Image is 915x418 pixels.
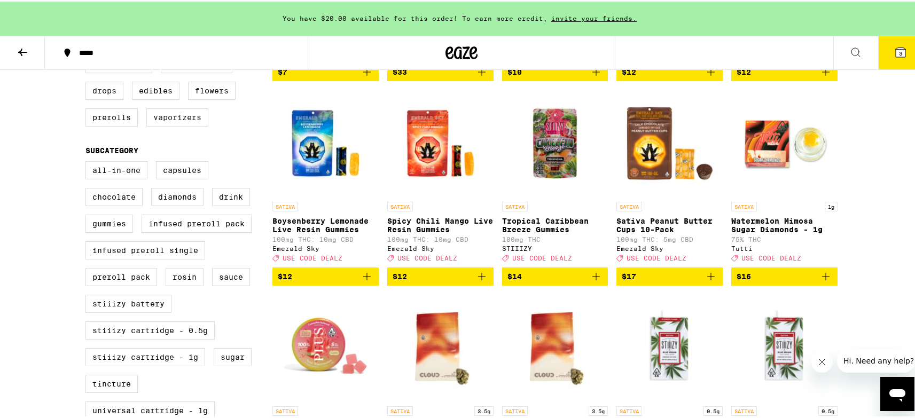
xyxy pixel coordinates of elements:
div: STIIIZY [502,243,608,250]
legend: Subcategory [85,145,138,153]
span: $16 [737,271,751,279]
span: USE CODE DEALZ [512,254,572,261]
label: STIIIZY Cartridge - 1g [85,346,205,365]
a: Open page for Tropical Caribbean Breeze Gummies from STIIIZY [502,88,608,265]
button: Add to bag [731,61,838,80]
p: SATIVA [616,405,642,414]
label: Rosin [166,266,204,285]
p: 3.5g [474,405,494,414]
label: All-In-One [85,160,147,178]
iframe: Message from company [837,348,914,371]
p: 3.5g [589,405,608,414]
label: Capsules [156,160,208,178]
p: Boysenberry Lemonade Live Resin Gummies [272,215,379,232]
p: 100mg THC: 10mg CBD [272,234,379,241]
span: $33 [393,66,407,75]
img: Emerald Sky - Sativa Peanut Butter Cups 10-Pack [616,88,723,195]
label: Chocolate [85,186,143,204]
p: SATIVA [731,405,757,414]
label: Universal Cartridge - 1g [85,400,215,418]
span: $10 [507,66,522,75]
img: Emerald Sky - Spicy Chili Mango Live Resin Gummies [387,88,494,195]
label: Infused Preroll Pack [142,213,252,231]
img: Tutti - Watermelon Mimosa Sugar Diamonds - 1g [731,88,838,195]
p: 100mg THC: 10mg CBD [387,234,494,241]
div: Emerald Sky [387,243,494,250]
p: SATIVA [387,200,413,210]
iframe: Button to launch messaging window [880,375,914,409]
img: STIIIZY - Tropical Caribbean Breeze Gummies [502,88,608,195]
span: USE CODE DEALZ [627,254,686,261]
button: Add to bag [272,61,379,80]
button: Add to bag [616,61,723,80]
div: Tutti [731,243,838,250]
button: Add to bag [502,61,608,80]
label: Diamonds [151,186,204,204]
button: Add to bag [387,61,494,80]
iframe: Close message [811,350,833,371]
label: STIIIZY Cartridge - 0.5g [85,320,215,338]
p: 0.5g [818,405,838,414]
p: Spicy Chili Mango Live Resin Gummies [387,215,494,232]
p: 100mg THC [502,234,608,241]
label: Flowers [188,80,236,98]
p: Tropical Caribbean Breeze Gummies [502,215,608,232]
label: Tincture [85,373,138,391]
a: Open page for Watermelon Mimosa Sugar Diamonds - 1g from Tutti [731,88,838,265]
label: STIIIZY Battery [85,293,171,311]
p: 100mg THC: 5mg CBD [616,234,723,241]
p: 0.5g [703,405,723,414]
p: SATIVA [387,405,413,414]
label: Drops [85,80,123,98]
span: $17 [622,271,636,279]
a: Open page for Spicy Chili Mango Live Resin Gummies from Emerald Sky [387,88,494,265]
p: 1g [825,200,838,210]
span: You have $20.00 available for this order! To earn more credit, [283,13,548,20]
span: 3 [899,49,902,55]
div: Emerald Sky [272,243,379,250]
label: Sauce [212,266,250,285]
label: Edibles [132,80,179,98]
label: Infused Preroll Single [85,240,205,258]
label: Prerolls [85,107,138,125]
span: $12 [737,66,751,75]
p: SATIVA [616,200,642,210]
p: SATIVA [502,405,528,414]
span: USE CODE DEALZ [741,254,801,261]
img: Cloud - Strawberry Shortcake - 3.5g [502,293,608,399]
img: Emerald Sky - Boysenberry Lemonade Live Resin Gummies [272,88,379,195]
button: Add to bag [731,266,838,284]
label: Gummies [85,213,133,231]
span: $14 [507,271,522,279]
span: USE CODE DEALZ [283,254,342,261]
label: Preroll Pack [85,266,157,285]
button: Add to bag [387,266,494,284]
span: invite your friends. [548,13,640,20]
p: SATIVA [502,200,528,210]
button: Add to bag [616,266,723,284]
label: Drink [212,186,250,204]
label: Sugar [214,346,252,365]
p: 75% THC [731,234,838,241]
p: SATIVA [272,405,298,414]
p: Sativa Peanut Butter Cups 10-Pack [616,215,723,232]
span: USE CODE DEALZ [397,254,457,261]
img: Cloud - Lush Mint - 3.5g [387,293,494,399]
button: Add to bag [272,266,379,284]
button: Add to bag [502,266,608,284]
span: $12 [622,66,636,75]
img: PLUS - Sour Watermelon UPLIFT Gummies [272,293,379,399]
div: Emerald Sky [616,243,723,250]
p: SATIVA [272,200,298,210]
a: Open page for Boysenberry Lemonade Live Resin Gummies from Emerald Sky [272,88,379,265]
label: Vaporizers [146,107,208,125]
span: $12 [393,271,407,279]
p: Watermelon Mimosa Sugar Diamonds - 1g [731,215,838,232]
a: Open page for Sativa Peanut Butter Cups 10-Pack from Emerald Sky [616,88,723,265]
img: STIIIZY - OG - Blue Dream - 0.5g [616,293,723,399]
span: $12 [278,271,292,279]
p: SATIVA [731,200,757,210]
img: STIIIZY - OG - Sour Diesel - 0.5g [731,293,838,399]
span: $7 [278,66,287,75]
